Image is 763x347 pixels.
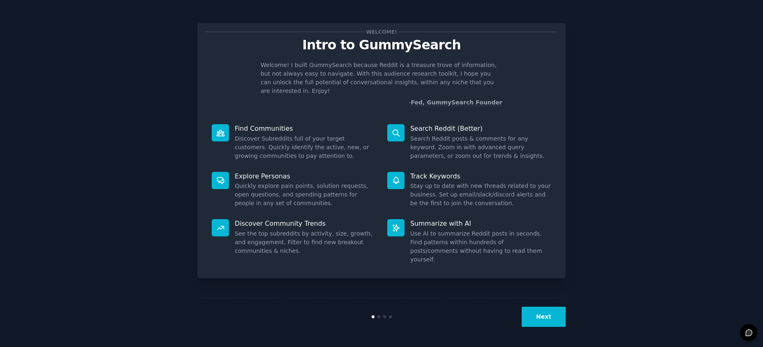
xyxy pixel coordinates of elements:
[235,182,376,208] dd: Quickly explore pain points, solution requests, open questions, and spending patterns for people ...
[365,28,398,36] span: Welcome!
[411,99,502,106] a: Fed, GummySearch Founder
[235,172,376,180] p: Explore Personas
[410,134,551,160] dd: Search Reddit posts & comments for any keyword. Zoom in with advanced query parameters, or zoom o...
[522,307,566,327] button: Next
[409,98,502,107] div: -
[235,124,376,133] p: Find Communities
[235,134,376,160] dd: Discover Subreddits full of your target customers. Quickly identify the active, new, or growing c...
[235,229,376,255] dd: See the top subreddits by activity, size, growth, and engagement. Filter to find new breakout com...
[410,229,551,264] dd: Use AI to summarize Reddit posts in seconds. Find patterns within hundreds of posts/comments with...
[206,38,557,52] p: Intro to GummySearch
[410,182,551,208] dd: Stay up to date with new threads related to your business. Set up email/slack/discord alerts and ...
[410,172,551,180] p: Track Keywords
[410,124,551,133] p: Search Reddit (Better)
[410,219,551,228] p: Summarize with AI
[235,219,376,228] p: Discover Community Trends
[261,61,502,95] p: Welcome! I built GummySearch because Reddit is a treasure trove of information, but not always ea...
